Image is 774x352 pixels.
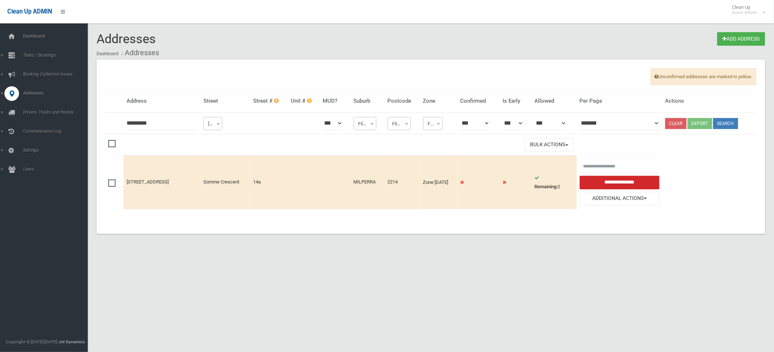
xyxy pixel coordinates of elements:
[21,129,94,134] span: Communication Log
[205,119,220,129] span: Filter Street
[120,46,159,60] li: Addresses
[688,118,712,129] button: Export
[351,155,385,209] td: MILPERRA
[665,118,687,129] a: Clear
[503,98,529,104] h4: Is Early
[420,155,458,209] td: Zone [DATE]
[127,98,198,104] h4: Address
[203,98,247,104] h4: Street
[21,110,94,115] span: Drivers, Trucks and Routes
[323,98,347,104] h4: MUD?
[385,155,420,209] td: 2214
[250,155,288,209] td: 14a
[97,31,156,46] span: Addresses
[21,91,94,96] span: Addresses
[7,8,52,15] span: Clean Up ADMIN
[388,98,417,104] h4: Postcode
[534,98,574,104] h4: Allowed
[291,98,317,104] h4: Unit #
[732,10,758,15] small: Super Admin
[423,98,455,104] h4: Zone
[59,339,85,344] strong: Jet Dynamics
[425,119,441,129] span: Filter Zone
[21,72,94,77] span: Booking Collection Issues
[390,119,409,129] span: Filter Postcode
[253,98,285,104] h4: Street #
[127,179,169,185] a: [STREET_ADDRESS]
[356,119,375,129] span: Filter Suburb
[423,117,443,130] span: Filter Zone
[354,98,382,104] h4: Suburb
[713,118,738,129] button: Search
[531,155,577,209] td: 2
[388,117,411,130] span: Filter Postcode
[580,98,660,104] h4: Per Page
[580,192,660,205] button: Additional Actions
[460,98,497,104] h4: Confirmed
[21,34,94,39] span: Dashboard
[354,117,376,130] span: Filter Suburb
[6,339,57,344] span: Copyright © [DATE]-[DATE]
[717,32,765,46] a: Add Address
[97,51,119,56] a: Dashboard
[651,68,756,85] span: Unconfirmed addresses are marked in yellow.
[729,4,765,15] span: Clean Up
[665,98,754,104] h4: Actions
[21,148,94,153] span: Settings
[534,184,557,189] strong: Remaining:
[525,138,574,152] button: Bulk Actions
[21,53,94,58] span: Tasks / Bookings
[200,155,250,209] td: Somme Crescent
[203,117,222,130] span: Filter Street
[21,167,94,172] span: Users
